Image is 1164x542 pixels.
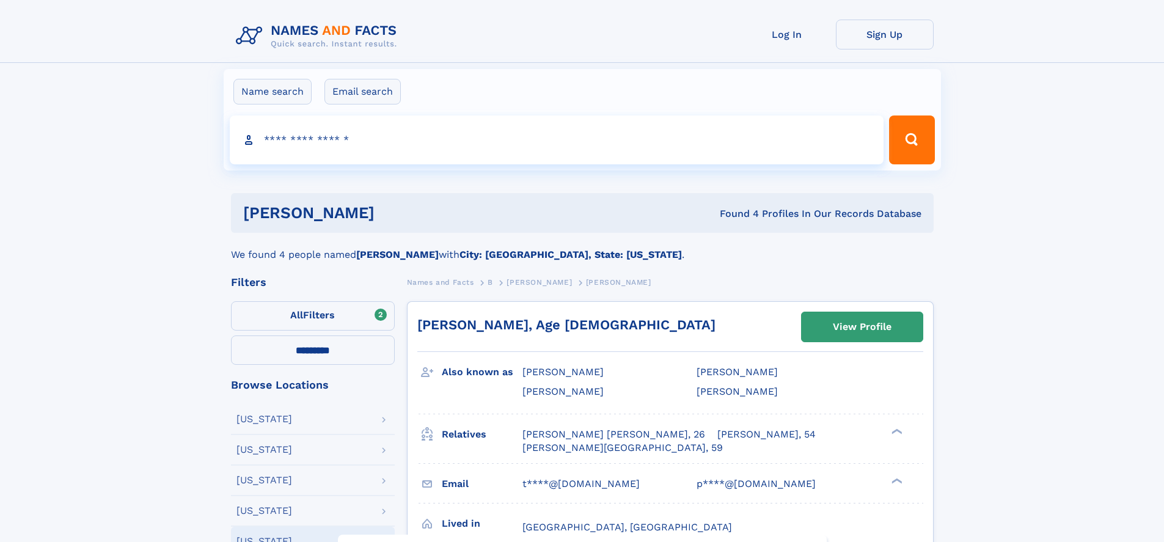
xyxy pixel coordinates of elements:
a: Names and Facts [407,274,474,290]
a: [PERSON_NAME] [PERSON_NAME], 26 [522,428,705,441]
label: Email search [324,79,401,104]
span: [PERSON_NAME] [586,278,651,287]
div: Filters [231,277,395,288]
span: [PERSON_NAME] [697,366,778,378]
span: All [290,309,303,321]
input: search input [230,115,884,164]
button: Search Button [889,115,934,164]
span: [PERSON_NAME] [507,278,572,287]
div: ❯ [888,427,903,435]
a: Log In [738,20,836,49]
span: [PERSON_NAME] [522,386,604,397]
div: [US_STATE] [236,475,292,485]
h3: Email [442,474,522,494]
a: [PERSON_NAME][GEOGRAPHIC_DATA], 59 [522,441,723,455]
span: [PERSON_NAME] [697,386,778,397]
div: Found 4 Profiles In Our Records Database [547,207,921,221]
a: [PERSON_NAME], Age [DEMOGRAPHIC_DATA] [417,317,716,332]
h3: Relatives [442,424,522,445]
div: [US_STATE] [236,414,292,424]
label: Filters [231,301,395,331]
h3: Also known as [442,362,522,383]
div: Browse Locations [231,379,395,390]
div: [US_STATE] [236,506,292,516]
span: [GEOGRAPHIC_DATA], [GEOGRAPHIC_DATA] [522,521,732,533]
div: ❯ [888,477,903,485]
label: Name search [233,79,312,104]
div: View Profile [833,313,891,341]
span: B [488,278,493,287]
a: View Profile [802,312,923,342]
h3: Lived in [442,513,522,534]
a: [PERSON_NAME], 54 [717,428,816,441]
a: B [488,274,493,290]
h1: [PERSON_NAME] [243,205,547,221]
div: [US_STATE] [236,445,292,455]
img: Logo Names and Facts [231,20,407,53]
a: Sign Up [836,20,934,49]
b: City: [GEOGRAPHIC_DATA], State: [US_STATE] [459,249,682,260]
div: We found 4 people named with . [231,233,934,262]
span: [PERSON_NAME] [522,366,604,378]
a: [PERSON_NAME] [507,274,572,290]
b: [PERSON_NAME] [356,249,439,260]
